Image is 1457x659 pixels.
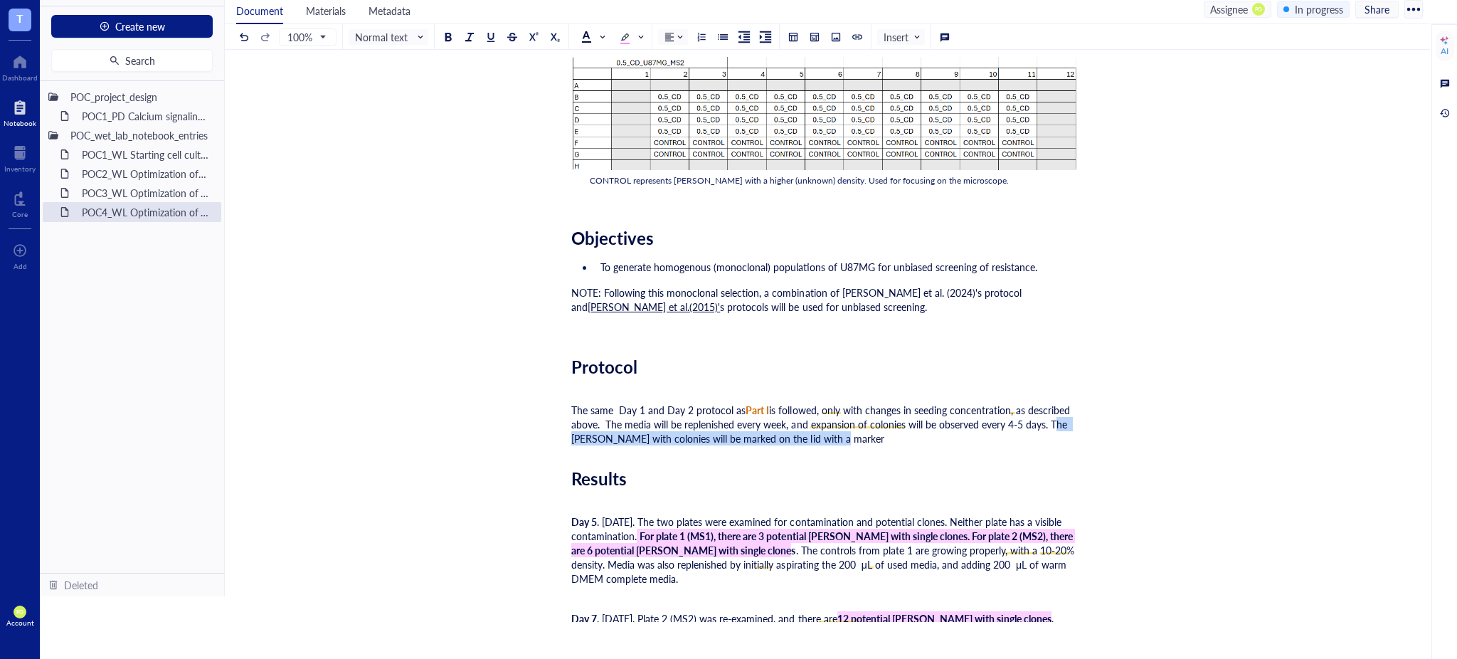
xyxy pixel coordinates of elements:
span: To generate homogenous (monoclonal) populations of U87MG for unbiased screening of resistance. [600,260,1037,274]
div: AI [1441,46,1448,57]
div: Assignee [1210,1,1248,17]
span: is followed, only with changes in seeding concentration, as described above. The media will be re... [571,403,1073,446]
span: . [1051,611,1054,626]
div: In progress [1295,1,1343,17]
span: The same Day 1 and Day 2 protocol as [571,403,746,417]
div: Notebook [4,119,36,127]
span: Materials [306,4,346,18]
button: Share [1355,1,1399,18]
span: Document [236,4,283,18]
div: Dashboard [2,73,38,82]
span: s protocols will be used for unbiased screening. [720,300,926,314]
span: s [791,543,795,557]
div: POC4_WL Optimization of VORT resistance assay on U87MG cell line + monoclonal selection [75,202,216,222]
div: POC1_PD Calcium signaling screen of N06A library [75,106,216,126]
a: Dashboard [2,51,38,82]
span: Day 7 [571,611,597,626]
div: POC_wet_lab_notebook_entries [64,125,216,145]
div: POC_project_design [64,87,216,107]
span: . The controls from plate 1 are growing properly, with a 10-20% density. Media was also replenish... [571,543,1077,586]
div: POC1_WL Starting cell culture protocol [75,144,216,164]
button: Create new [51,15,213,38]
div: Inventory [4,164,36,173]
span: Share [1365,3,1389,16]
span: Search [125,55,155,66]
span: T [16,9,23,27]
a: Notebook [4,96,36,127]
span: Metadata [369,4,410,18]
span: 12 potential [PERSON_NAME] with single clones [837,611,1051,626]
div: Core [12,210,28,218]
span: Normal text [355,31,425,43]
span: . [DATE]. Plate 2 (MS2) was re-examined, and there are [597,611,837,626]
a: Core [12,187,28,218]
span: PO [16,609,23,616]
span: (2015)' [689,300,720,314]
span: Protocol [571,354,637,379]
span: [PERSON_NAME] et al. [588,300,689,314]
span: Results [571,466,627,490]
span: For plate 1 (MS1), there are 3 potential [PERSON_NAME] with single clones. For plate 2 (MS2), the... [571,529,1075,557]
img: genemod-experiment-image [571,56,1078,172]
span: Create new [115,21,165,32]
div: Add [14,262,27,270]
div: POC3_WL Optimization of VORT resistance assay on U87MG cell line [75,183,216,203]
span: . [DATE]. The two plates were examined for contamination and potential clones. Neither plate has ... [571,515,1064,543]
span: Insert [884,31,921,43]
span: 100% [287,31,325,43]
div: Account [6,618,34,627]
div: POC2_WL Optimization of N06A library resistance assay on U87MG cell line [75,164,216,184]
div: CONTROL represents [PERSON_NAME] with a higher (unknown) density. Used for focusing on the micros... [590,174,1059,188]
div: Deleted [64,577,98,593]
span: NOTE: Following this monoclonal selection, a combination of [PERSON_NAME] et al. (2024)'s protoco... [571,285,1024,314]
span: Objectives [571,226,654,250]
span: Day 5 [571,515,597,529]
span: PO [1255,6,1262,12]
a: Inventory [4,142,36,173]
button: Search [51,49,213,72]
span: Part I [746,403,769,417]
